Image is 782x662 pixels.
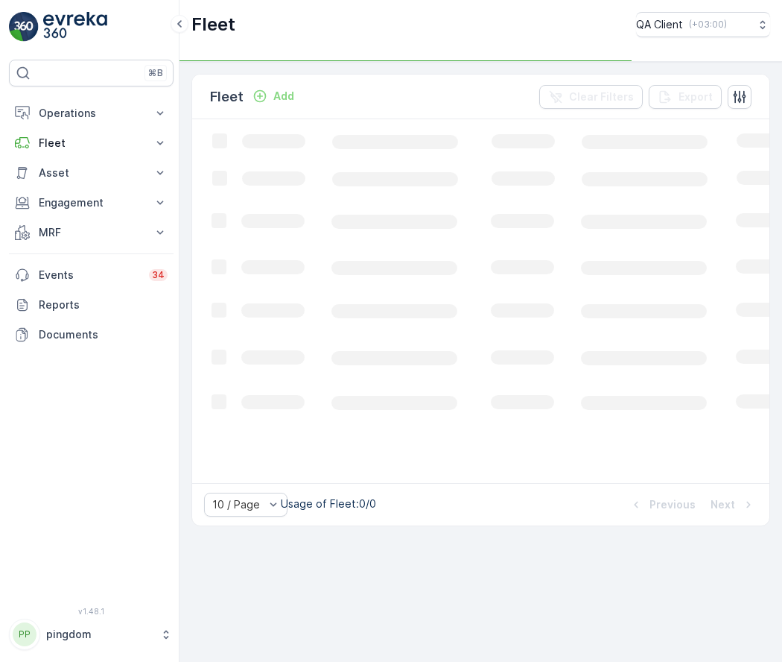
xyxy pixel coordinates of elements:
[273,89,294,104] p: Add
[39,327,168,342] p: Documents
[627,496,697,514] button: Previous
[9,218,174,248] button: MRF
[9,290,174,320] a: Reports
[711,497,735,512] p: Next
[539,85,643,109] button: Clear Filters
[39,136,144,151] p: Fleet
[9,128,174,158] button: Fleet
[649,85,722,109] button: Export
[39,225,144,240] p: MRF
[9,619,174,650] button: PPpingdom
[43,12,107,42] img: logo_light-DOdMpM7g.png
[9,158,174,188] button: Asset
[210,86,244,107] p: Fleet
[649,497,696,512] p: Previous
[46,627,153,642] p: pingdom
[191,13,235,37] p: Fleet
[39,297,168,312] p: Reports
[39,195,144,210] p: Engagement
[9,98,174,128] button: Operations
[9,188,174,218] button: Engagement
[247,87,300,105] button: Add
[689,19,727,31] p: ( +03:00 )
[13,622,36,646] div: PP
[281,497,376,511] p: Usage of Fleet : 0/0
[9,12,39,42] img: logo
[569,89,634,104] p: Clear Filters
[636,17,683,32] p: QA Client
[9,320,174,350] a: Documents
[9,260,174,290] a: Events34
[39,268,140,283] p: Events
[39,165,144,180] p: Asset
[39,106,144,121] p: Operations
[148,67,163,79] p: ⌘B
[9,607,174,616] span: v 1.48.1
[709,496,757,514] button: Next
[636,12,770,37] button: QA Client(+03:00)
[152,269,165,281] p: 34
[678,89,713,104] p: Export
